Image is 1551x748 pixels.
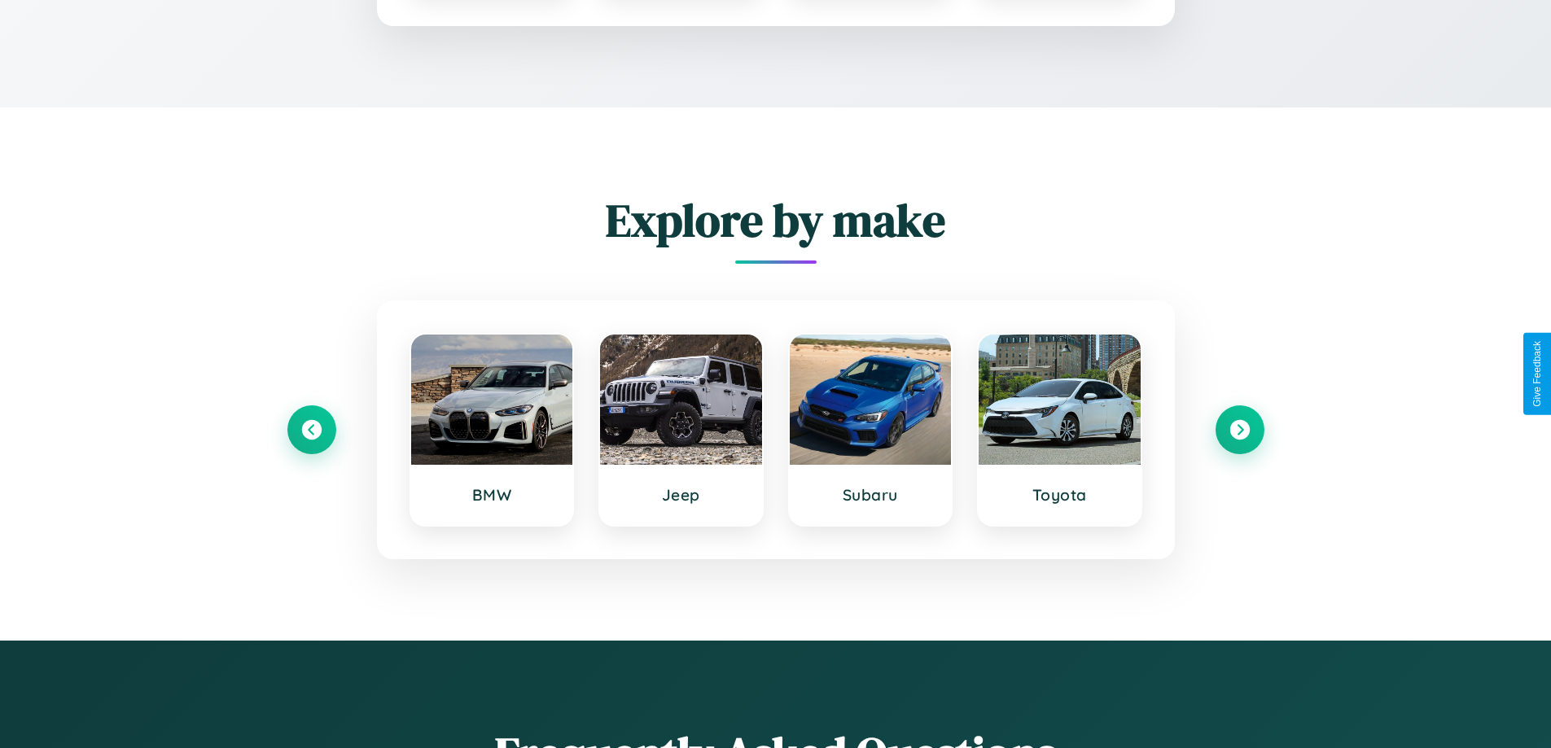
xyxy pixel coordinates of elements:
[287,189,1264,252] h2: Explore by make
[995,485,1124,505] h3: Toyota
[1531,341,1543,407] div: Give Feedback
[427,485,557,505] h3: BMW
[806,485,935,505] h3: Subaru
[616,485,746,505] h3: Jeep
